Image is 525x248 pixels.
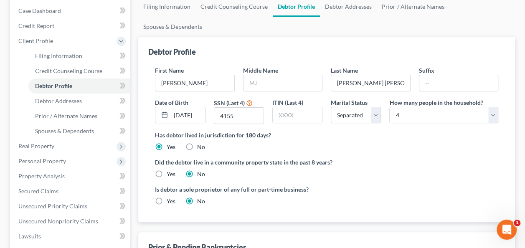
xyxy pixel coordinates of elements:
div: Debtor Profile [148,47,196,57]
span: Unsecured Priority Claims [18,202,87,210]
span: Lawsuits [18,233,41,240]
input: XXXX [273,107,322,123]
span: Secured Claims [18,187,58,195]
span: Filing Information [35,52,82,59]
a: Prior / Alternate Names [28,109,130,124]
input: M.I [243,75,322,91]
input: -- [155,75,234,91]
label: Yes [167,170,175,178]
span: Case Dashboard [18,7,61,14]
label: How many people in the household? [389,98,483,107]
label: Is debtor a sole proprietor of any full or part-time business? [155,185,322,194]
label: Yes [167,197,175,205]
span: Property Analysis [18,172,65,180]
span: Prior / Alternate Names [35,112,97,119]
a: Secured Claims [12,184,130,199]
input: -- [331,75,410,91]
label: Did the debtor live in a community property state in the past 8 years? [155,158,498,167]
span: Real Property [18,142,54,149]
label: Last Name [331,66,358,75]
a: Property Analysis [12,169,130,184]
input: -- [419,75,498,91]
a: Unsecured Nonpriority Claims [12,214,130,229]
label: First Name [155,66,184,75]
a: Credit Report [12,18,130,33]
label: No [197,170,205,178]
input: XXXX [214,108,264,124]
label: No [197,197,205,205]
iframe: Intercom live chat [497,220,517,240]
span: Client Profile [18,37,53,44]
span: Credit Report [18,22,54,29]
label: ITIN (Last 4) [272,98,303,107]
a: Debtor Profile [28,78,130,94]
a: Credit Counseling Course [28,63,130,78]
label: No [197,143,205,151]
label: Marital Status [331,98,368,107]
span: Credit Counseling Course [35,67,102,74]
a: Filing Information [28,48,130,63]
label: Suffix [419,66,434,75]
span: Debtor Profile [35,82,72,89]
span: Debtor Addresses [35,97,82,104]
span: Unsecured Nonpriority Claims [18,218,98,225]
label: Has debtor lived in jurisdiction for 180 days? [155,131,498,139]
a: Debtor Addresses [28,94,130,109]
label: SSN (Last 4) [214,99,245,107]
label: Date of Birth [155,98,188,107]
input: MM/DD/YYYY [171,107,205,123]
label: Yes [167,143,175,151]
a: Case Dashboard [12,3,130,18]
a: Spouses & Dependents [138,17,207,37]
span: Personal Property [18,157,66,164]
a: Spouses & Dependents [28,124,130,139]
span: Spouses & Dependents [35,127,94,134]
label: Middle Name [243,66,278,75]
a: Lawsuits [12,229,130,244]
span: 1 [514,220,520,226]
a: Unsecured Priority Claims [12,199,130,214]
